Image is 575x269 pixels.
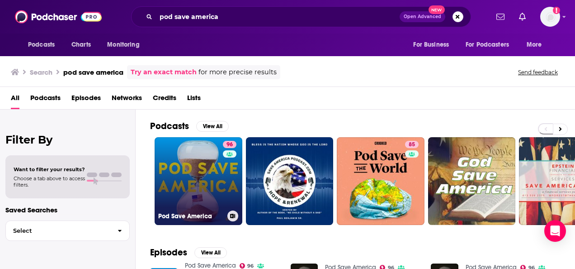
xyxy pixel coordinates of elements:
[196,121,229,132] button: View All
[150,247,187,258] h2: Episodes
[150,120,229,132] a: PodcastsView All
[150,247,227,258] a: EpisodesView All
[101,36,151,53] button: open menu
[400,11,445,22] button: Open AdvancedNew
[413,38,449,51] span: For Business
[71,91,101,109] a: Episodes
[153,91,176,109] a: Credits
[515,9,529,24] a: Show notifications dropdown
[194,247,227,258] button: View All
[30,91,61,109] a: Podcasts
[247,264,254,268] span: 96
[198,67,277,77] span: for more precise results
[527,38,542,51] span: More
[407,36,460,53] button: open menu
[14,175,85,188] span: Choose a tab above to access filters.
[158,212,224,220] h3: Pod Save America
[404,14,441,19] span: Open Advanced
[544,220,566,242] div: Open Intercom Messenger
[493,9,508,24] a: Show notifications dropdown
[112,91,142,109] a: Networks
[5,221,130,241] button: Select
[28,38,55,51] span: Podcasts
[63,68,123,77] h3: pod save america
[11,91,19,109] a: All
[131,6,471,27] div: Search podcasts, credits, & more...
[187,91,201,109] a: Lists
[520,36,553,53] button: open menu
[6,228,110,234] span: Select
[540,7,560,27] img: User Profile
[22,36,66,53] button: open menu
[515,68,561,76] button: Send feedback
[5,133,130,146] h2: Filter By
[240,263,254,269] a: 96
[540,7,560,27] span: Logged in as SusanHershberg
[71,38,91,51] span: Charts
[5,206,130,214] p: Saved Searches
[466,38,509,51] span: For Podcasters
[150,120,189,132] h2: Podcasts
[156,10,400,24] input: Search podcasts, credits, & more...
[155,137,242,225] a: 96Pod Save America
[337,137,424,225] a: 85
[405,141,419,148] a: 85
[409,140,415,149] span: 85
[131,67,197,77] a: Try an exact match
[223,141,236,148] a: 96
[460,36,522,53] button: open menu
[429,5,445,14] span: New
[553,7,560,14] svg: Add a profile image
[15,8,102,25] img: Podchaser - Follow, Share and Rate Podcasts
[107,38,139,51] span: Monitoring
[30,68,52,77] h3: Search
[226,140,233,149] span: 96
[14,166,85,173] span: Want to filter your results?
[66,36,96,53] a: Charts
[540,7,560,27] button: Show profile menu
